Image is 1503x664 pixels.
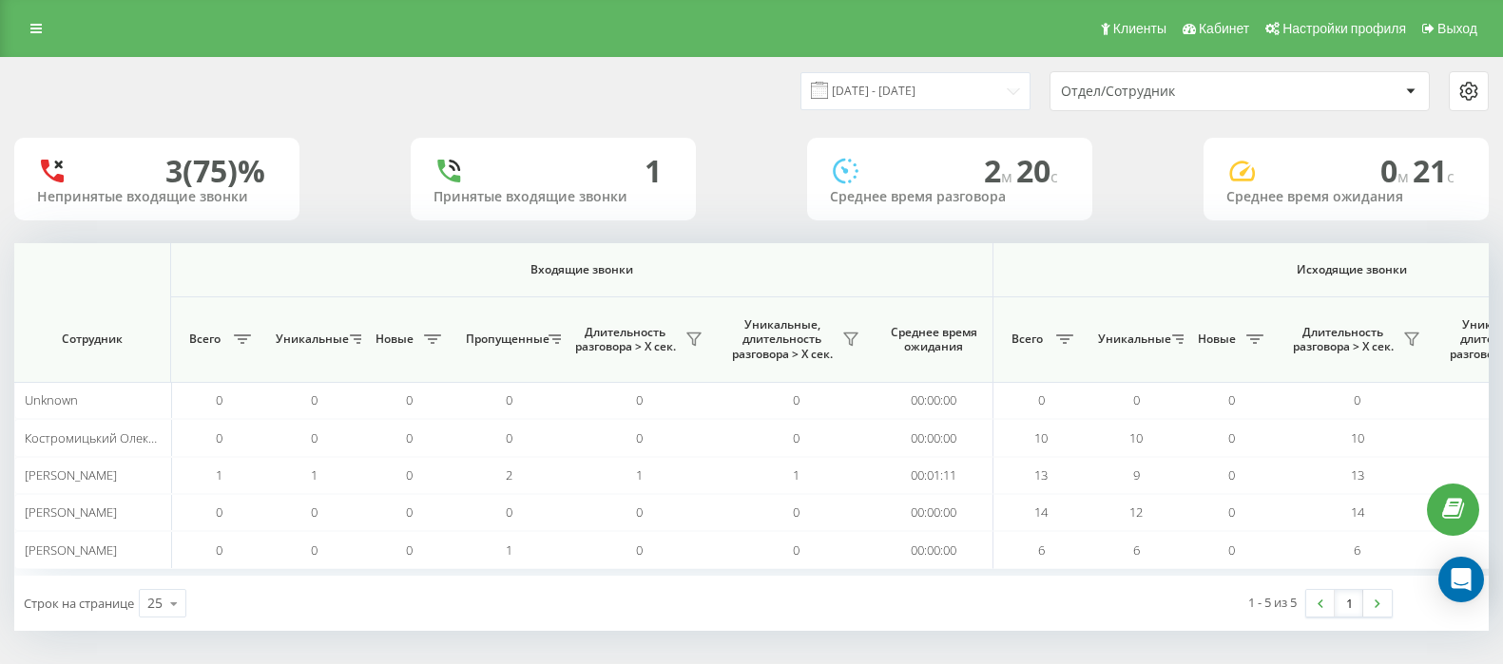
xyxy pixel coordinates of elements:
[406,503,413,521] span: 0
[311,541,318,559] span: 0
[1228,391,1235,408] span: 0
[30,332,154,347] span: Сотрудник
[1038,391,1045,408] span: 0
[636,503,643,521] span: 0
[25,466,117,484] span: [PERSON_NAME]
[216,466,222,484] span: 1
[875,457,993,494] td: 00:01:11
[889,325,978,354] span: Среднее время ожидания
[506,503,512,521] span: 0
[1133,541,1140,559] span: 6
[1282,21,1406,36] span: Настройки профиля
[276,332,344,347] span: Уникальные
[636,391,643,408] span: 0
[875,494,993,531] td: 00:00:00
[1228,503,1235,521] span: 0
[406,429,413,446] span: 0
[1193,332,1241,347] span: Новые
[181,332,228,347] span: Всего
[1129,503,1143,521] span: 12
[1133,391,1140,408] span: 0
[1226,189,1466,205] div: Среднее время ожидания
[25,503,117,521] span: [PERSON_NAME]
[25,429,183,446] span: Костромицький Олександр
[1113,21,1166,36] span: Клиенты
[1129,429,1143,446] span: 10
[165,153,265,189] div: 3 (75)%
[636,429,643,446] span: 0
[1397,166,1413,187] span: м
[216,541,222,559] span: 0
[1438,557,1484,602] div: Open Intercom Messenger
[570,325,680,354] span: Длительность разговора > Х сек.
[1354,391,1360,408] span: 0
[216,391,222,408] span: 0
[406,466,413,484] span: 0
[216,503,222,521] span: 0
[875,419,993,456] td: 00:00:00
[311,391,318,408] span: 0
[875,531,993,568] td: 00:00:00
[1354,541,1360,559] span: 6
[506,429,512,446] span: 0
[1437,21,1477,36] span: Выход
[371,332,418,347] span: Новые
[147,594,163,613] div: 25
[216,429,222,446] span: 0
[1003,332,1050,347] span: Всего
[466,332,543,347] span: Пропущенные
[25,391,78,408] span: Unknown
[406,541,413,559] span: 0
[406,391,413,408] span: 0
[1098,332,1166,347] span: Уникальные
[1228,541,1235,559] span: 0
[830,189,1069,205] div: Среднее время разговора
[1228,429,1235,446] span: 0
[1447,166,1455,187] span: c
[793,429,800,446] span: 0
[1199,21,1249,36] span: Кабинет
[1050,166,1058,187] span: c
[506,541,512,559] span: 1
[636,466,643,484] span: 1
[1248,593,1297,612] div: 1 - 5 из 5
[1228,466,1235,484] span: 0
[645,153,662,189] div: 1
[875,382,993,419] td: 00:00:00
[793,391,800,408] span: 0
[1034,503,1048,521] span: 14
[1351,466,1364,484] span: 13
[1351,429,1364,446] span: 10
[24,595,134,612] span: Строк на странице
[793,541,800,559] span: 0
[311,503,318,521] span: 0
[311,429,318,446] span: 0
[727,317,837,362] span: Уникальные, длительность разговора > Х сек.
[1288,325,1397,354] span: Длительность разговора > Х сек.
[1038,541,1045,559] span: 6
[1034,429,1048,446] span: 10
[1133,466,1140,484] span: 9
[37,189,277,205] div: Непринятые входящие звонки
[311,466,318,484] span: 1
[221,262,943,277] span: Входящие звонки
[1016,150,1058,191] span: 20
[434,189,673,205] div: Принятые входящие звонки
[1034,466,1048,484] span: 13
[1335,590,1363,617] a: 1
[1061,84,1288,100] div: Отдел/Сотрудник
[984,150,1016,191] span: 2
[506,391,512,408] span: 0
[25,541,117,559] span: [PERSON_NAME]
[1351,503,1364,521] span: 14
[506,466,512,484] span: 2
[636,541,643,559] span: 0
[1413,150,1455,191] span: 21
[1380,150,1413,191] span: 0
[1001,166,1016,187] span: м
[793,503,800,521] span: 0
[793,466,800,484] span: 1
